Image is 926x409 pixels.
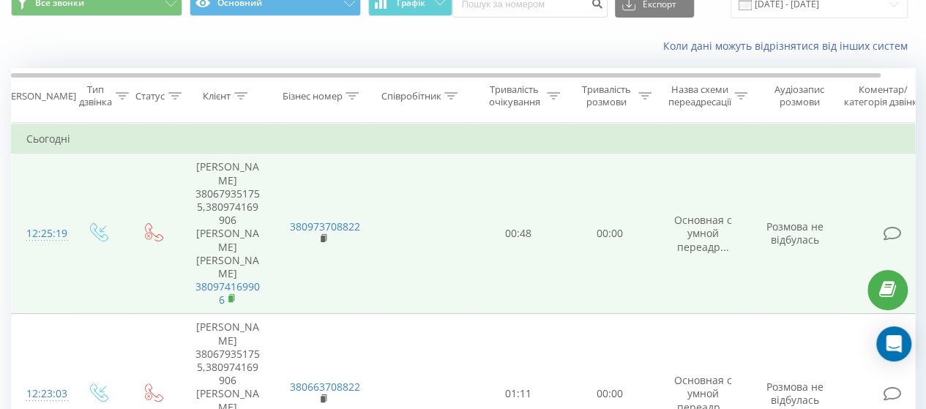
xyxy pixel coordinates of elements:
div: Бізнес номер [282,90,342,102]
div: Аудіозапис розмови [763,83,834,108]
div: 12:25:19 [26,219,56,248]
div: Тривалість розмови [577,83,635,108]
span: Основная с умной переадр... [674,213,732,253]
a: 380663708822 [290,380,360,394]
div: Коментар/категорія дзвінка [840,83,926,108]
div: Клієнт [203,90,231,102]
div: [PERSON_NAME] [2,90,76,102]
div: Тривалість очікування [485,83,543,108]
div: 12:23:03 [26,380,56,408]
td: 00:00 [564,154,656,314]
div: Назва схеми переадресації [668,83,731,108]
div: Статус [135,90,165,102]
div: Співробітник [381,90,441,102]
span: Розмова не відбулась [766,219,824,247]
a: 380974169906 [195,279,260,307]
div: Open Intercom Messenger [876,326,911,361]
a: Коли дані можуть відрізнятися вiд інших систем [663,39,915,53]
span: Розмова не відбулась [766,380,824,407]
td: [PERSON_NAME] 380679351755,380974169906 [PERSON_NAME] [PERSON_NAME] [180,154,275,314]
a: 380973708822 [290,219,360,233]
td: 00:48 [473,154,564,314]
div: Тип дзвінка [79,83,112,108]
